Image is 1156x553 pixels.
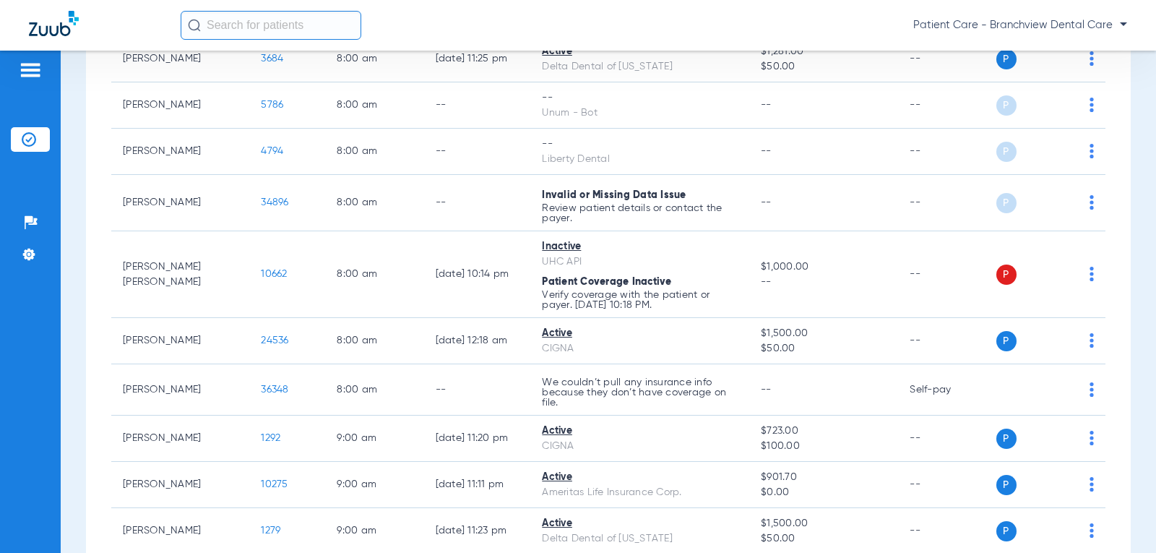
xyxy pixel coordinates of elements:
td: [PERSON_NAME] [PERSON_NAME] [111,231,249,318]
td: 8:00 AM [325,175,423,231]
div: Delta Dental of [US_STATE] [542,531,738,546]
td: [PERSON_NAME] [111,416,249,462]
span: -- [761,197,772,207]
span: P [996,429,1017,449]
td: 8:00 AM [325,318,423,364]
span: 10275 [261,479,288,489]
td: [DATE] 12:18 AM [424,318,531,364]
span: P [996,49,1017,69]
td: [PERSON_NAME] [111,129,249,175]
span: P [996,521,1017,541]
span: 24536 [261,335,288,346]
span: P [996,331,1017,351]
img: hamburger-icon [19,61,42,79]
span: P [996,265,1017,285]
td: [PERSON_NAME] [111,175,249,231]
div: -- [542,90,738,106]
td: 9:00 AM [325,462,423,508]
span: $1,281.00 [761,44,887,59]
div: Active [542,326,738,341]
img: Zuub Logo [29,11,79,36]
td: -- [898,175,996,231]
td: 8:00 AM [325,231,423,318]
span: -- [761,146,772,156]
div: -- [542,137,738,152]
div: Active [542,424,738,439]
td: -- [424,82,531,129]
input: Search for patients [181,11,361,40]
iframe: Chat Widget [1084,484,1156,553]
div: UHC API [542,254,738,270]
p: Review patient details or contact the payer. [542,203,738,223]
span: 34896 [261,197,288,207]
td: -- [898,129,996,175]
td: -- [898,36,996,82]
img: group-dot-blue.svg [1090,144,1094,158]
td: -- [424,175,531,231]
img: group-dot-blue.svg [1090,267,1094,281]
td: -- [898,231,996,318]
p: Verify coverage with the patient or payer. [DATE] 10:18 PM. [542,290,738,310]
td: 9:00 AM [325,416,423,462]
div: CIGNA [542,341,738,356]
span: -- [761,100,772,110]
td: -- [898,462,996,508]
p: We couldn’t pull any insurance info because they don’t have coverage on file. [542,377,738,408]
div: CIGNA [542,439,738,454]
img: group-dot-blue.svg [1090,195,1094,210]
span: P [996,475,1017,495]
div: Delta Dental of [US_STATE] [542,59,738,74]
td: [PERSON_NAME] [111,462,249,508]
td: -- [898,82,996,129]
td: [PERSON_NAME] [111,36,249,82]
span: $50.00 [761,531,887,546]
img: group-dot-blue.svg [1090,431,1094,445]
span: 4794 [261,146,283,156]
td: [DATE] 11:11 PM [424,462,531,508]
span: -- [761,275,887,290]
span: -- [761,385,772,395]
span: $723.00 [761,424,887,439]
div: Inactive [542,239,738,254]
span: $1,500.00 [761,516,887,531]
td: [PERSON_NAME] [111,318,249,364]
span: $1,500.00 [761,326,887,341]
span: Patient Care - Branchview Dental Care [913,18,1127,33]
span: 5786 [261,100,283,110]
span: $50.00 [761,341,887,356]
img: group-dot-blue.svg [1090,333,1094,348]
span: $50.00 [761,59,887,74]
span: 1279 [261,526,280,536]
div: Unum - Bot [542,106,738,121]
td: 8:00 AM [325,82,423,129]
img: Search Icon [188,19,201,32]
span: 36348 [261,385,288,395]
div: Active [542,44,738,59]
span: 1292 [261,433,280,443]
span: $1,000.00 [761,260,887,275]
td: 8:00 AM [325,129,423,175]
span: P [996,142,1017,162]
td: [DATE] 11:20 PM [424,416,531,462]
td: [PERSON_NAME] [111,82,249,129]
td: -- [898,416,996,462]
span: $100.00 [761,439,887,454]
div: Liberty Dental [542,152,738,167]
span: Patient Coverage Inactive [542,277,671,287]
td: -- [424,129,531,175]
div: Active [542,516,738,531]
td: 8:00 AM [325,364,423,416]
img: group-dot-blue.svg [1090,382,1094,397]
td: -- [898,318,996,364]
td: [DATE] 11:25 PM [424,36,531,82]
span: $0.00 [761,485,887,500]
span: P [996,193,1017,213]
span: 10662 [261,269,287,279]
td: -- [424,364,531,416]
img: group-dot-blue.svg [1090,477,1094,492]
div: Active [542,470,738,485]
span: 3684 [261,53,283,64]
td: Self-pay [898,364,996,416]
span: P [996,95,1017,116]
